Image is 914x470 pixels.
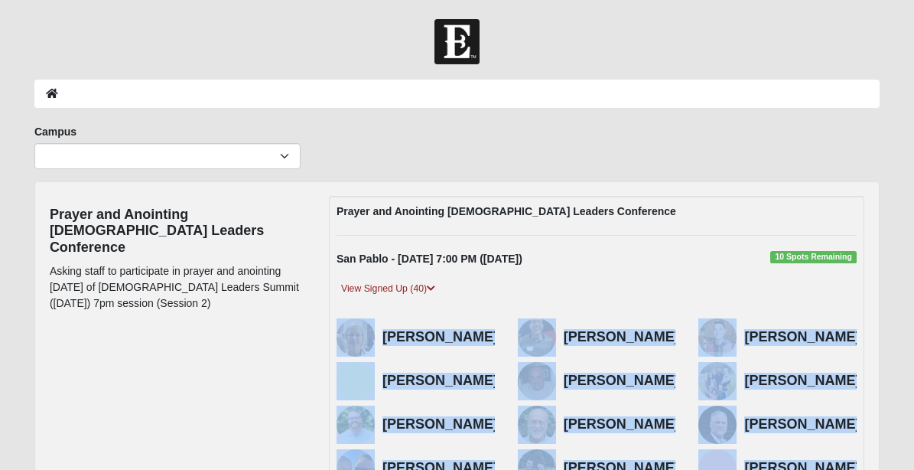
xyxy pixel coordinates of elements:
[698,406,737,444] img: Rick Shreve
[698,318,737,357] img: Trey Curry
[337,205,676,217] strong: Prayer and Anointing [DEMOGRAPHIC_DATA] Leaders Conference
[770,251,857,263] span: 10 Spots Remaining
[337,406,375,444] img: Matt Didway
[744,329,860,346] h4: [PERSON_NAME]
[564,416,679,433] h4: [PERSON_NAME]
[434,19,480,64] img: Church of Eleven22 Logo
[337,253,522,265] strong: San Pablo - [DATE] 7:00 PM ([DATE])
[518,406,556,444] img: John Lammie
[564,329,679,346] h4: [PERSON_NAME]
[518,362,556,400] img: Greg Farah
[382,373,498,390] h4: [PERSON_NAME]
[698,362,737,400] img: BJ Chandler
[518,318,556,357] img: Rick Crowley
[564,373,679,390] h4: [PERSON_NAME]
[337,318,375,357] img: Myrna Brannon
[382,416,498,433] h4: [PERSON_NAME]
[744,373,860,390] h4: [PERSON_NAME]
[50,263,306,312] p: Asking staff to participate in prayer and anointing [DATE] of [DEMOGRAPHIC_DATA] Leaders Summit (...
[34,124,76,139] label: Campus
[337,362,375,400] img: Erik Dellenback
[744,416,860,433] h4: [PERSON_NAME]
[50,207,306,256] h4: Prayer and Anointing [DEMOGRAPHIC_DATA] Leaders Conference
[382,329,498,346] h4: [PERSON_NAME]
[337,281,440,297] a: View Signed Up (40)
